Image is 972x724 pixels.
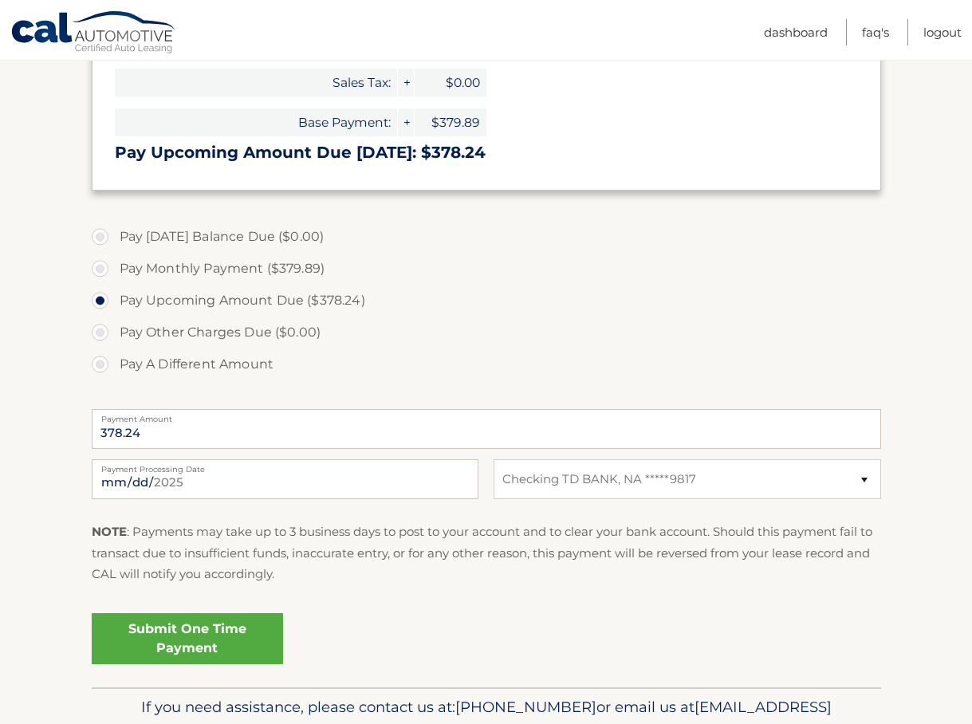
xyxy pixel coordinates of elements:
[92,613,283,664] a: Submit One Time Payment
[398,69,414,96] span: +
[415,108,486,136] span: $379.89
[92,221,881,253] label: Pay [DATE] Balance Due ($0.00)
[92,521,881,584] p: : Payments may take up to 3 business days to post to your account and to clear your bank account....
[92,253,881,285] label: Pay Monthly Payment ($379.89)
[115,143,858,163] h3: Pay Upcoming Amount Due [DATE]: $378.24
[92,285,881,317] label: Pay Upcoming Amount Due ($378.24)
[115,108,397,136] span: Base Payment:
[92,459,478,499] input: Payment Date
[92,409,881,422] label: Payment Amount
[923,19,962,45] a: Logout
[764,19,828,45] a: Dashboard
[92,348,881,380] label: Pay A Different Amount
[92,524,127,539] strong: NOTE
[10,10,178,57] a: Cal Automotive
[455,698,596,716] span: [PHONE_NUMBER]
[92,317,881,348] label: Pay Other Charges Due ($0.00)
[92,459,478,472] label: Payment Processing Date
[862,19,889,45] a: FAQ's
[115,69,397,96] span: Sales Tax:
[92,409,881,449] input: Payment Amount
[415,69,486,96] span: $0.00
[398,108,414,136] span: +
